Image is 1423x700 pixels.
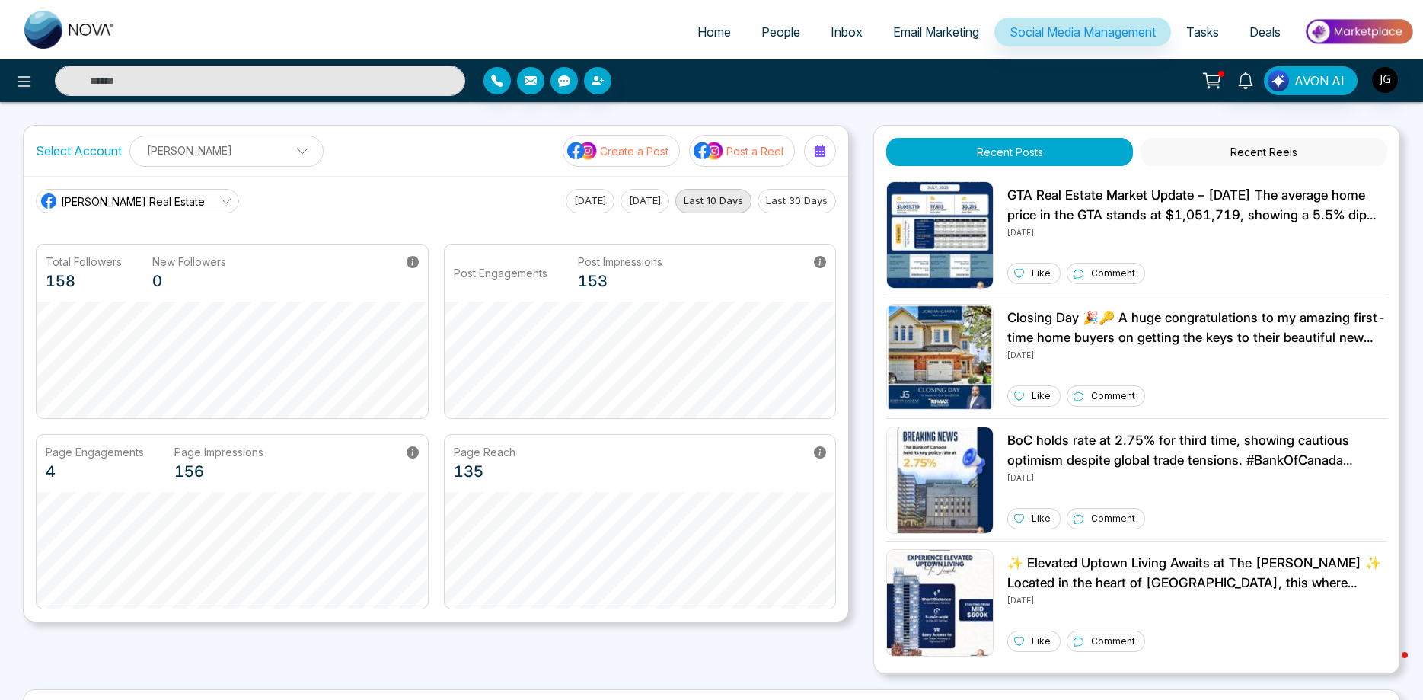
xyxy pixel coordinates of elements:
button: [DATE] [566,189,614,213]
span: People [761,24,800,40]
p: Closing Day 🎉🔑 A huge congratulations to my amazing first-time home buyers on getting the keys to... [1007,308,1387,347]
p: Total Followers [46,254,122,270]
span: Inbox [831,24,863,40]
p: Like [1032,634,1051,648]
p: [PERSON_NAME] [139,138,314,163]
p: 4 [46,460,144,483]
a: Inbox [815,18,878,46]
p: Page Engagements [46,444,144,460]
p: [DATE] [1007,347,1387,361]
span: Deals [1249,24,1281,40]
a: Deals [1234,18,1296,46]
span: [PERSON_NAME] Real Estate [61,193,205,209]
img: Unable to load img. [886,427,994,534]
a: Social Media Management [994,18,1171,46]
button: Recent Reels [1141,138,1387,166]
p: [DATE] [1007,225,1387,238]
button: social-media-iconCreate a Post [563,135,680,167]
p: Page Impressions [174,444,263,460]
span: Tasks [1186,24,1219,40]
label: Select Account [36,142,122,160]
img: social-media-icon [694,141,724,161]
img: Lead Flow [1268,70,1289,91]
a: Tasks [1171,18,1234,46]
button: [DATE] [621,189,669,213]
p: Comment [1091,389,1135,403]
img: Market-place.gif [1303,14,1414,49]
p: Create a Post [600,143,668,159]
p: [DATE] [1007,470,1387,484]
p: Post a Reel [726,143,783,159]
p: Comment [1091,267,1135,280]
a: People [746,18,815,46]
img: Nova CRM Logo [24,11,116,49]
img: social-media-icon [567,141,598,161]
p: 156 [174,460,263,483]
p: Like [1032,389,1051,403]
p: Comment [1091,634,1135,648]
iframe: Intercom live chat [1371,648,1408,685]
p: Like [1032,512,1051,526]
p: GTA Real Estate Market Update – [DATE] The average home price in the GTA stands at $1,051,719, sh... [1007,186,1387,225]
button: AVON AI [1264,66,1358,95]
p: Post Impressions [578,254,662,270]
span: Email Marketing [893,24,979,40]
a: Home [682,18,746,46]
button: Last 10 Days [675,189,751,213]
p: New Followers [152,254,226,270]
span: AVON AI [1294,72,1345,90]
span: Home [697,24,731,40]
p: BoC holds rate at 2.75% for third time, showing cautious optimism despite global trade tensions. ... [1007,431,1387,470]
p: 158 [46,270,122,292]
p: Like [1032,267,1051,280]
button: social-media-iconPost a Reel [689,135,795,167]
p: 153 [578,270,662,292]
p: 0 [152,270,226,292]
button: Recent Posts [886,138,1133,166]
p: [DATE] [1007,593,1387,606]
img: User Avatar [1372,67,1398,93]
img: Unable to load img. [886,181,994,289]
img: Unable to load img. [886,549,994,657]
p: Page Reach [454,444,515,460]
p: Post Engagements [454,265,547,281]
a: Email Marketing [878,18,994,46]
p: 135 [454,460,515,483]
span: Social Media Management [1010,24,1156,40]
p: Comment [1091,512,1135,526]
button: Last 30 Days [758,189,836,213]
p: ✨ Elevated Uptown Living Awaits at The [PERSON_NAME] ✨ Located in the heart of [GEOGRAPHIC_DATA],... [1007,554,1387,593]
img: Unable to load img. [886,304,994,411]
